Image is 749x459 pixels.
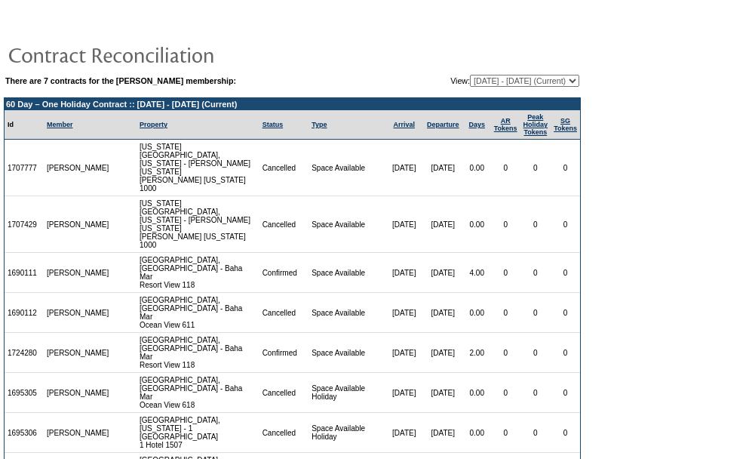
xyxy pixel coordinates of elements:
[520,196,551,253] td: 0
[5,333,44,373] td: 1724280
[5,253,44,293] td: 1690111
[259,333,309,373] td: Confirmed
[491,333,520,373] td: 0
[137,293,259,333] td: [GEOGRAPHIC_DATA], [GEOGRAPHIC_DATA] - Baha Mar Ocean View 611
[5,373,44,413] td: 1695305
[423,413,463,453] td: [DATE]
[5,110,44,140] td: Id
[491,140,520,196] td: 0
[385,293,422,333] td: [DATE]
[523,113,548,136] a: Peak HolidayTokens
[385,333,422,373] td: [DATE]
[385,413,422,453] td: [DATE]
[385,196,422,253] td: [DATE]
[309,140,385,196] td: Space Available
[520,293,551,333] td: 0
[259,373,309,413] td: Cancelled
[259,253,309,293] td: Confirmed
[262,121,284,128] a: Status
[8,39,309,69] img: pgTtlContractReconciliation.gif
[309,413,385,453] td: Space Available Holiday
[309,253,385,293] td: Space Available
[423,140,463,196] td: [DATE]
[551,140,580,196] td: 0
[5,76,236,85] b: There are 7 contracts for the [PERSON_NAME] membership:
[551,253,580,293] td: 0
[309,373,385,413] td: Space Available Holiday
[137,333,259,373] td: [GEOGRAPHIC_DATA], [GEOGRAPHIC_DATA] - Baha Mar Resort View 118
[423,253,463,293] td: [DATE]
[520,413,551,453] td: 0
[468,121,485,128] a: Days
[140,121,167,128] a: Property
[44,413,112,453] td: [PERSON_NAME]
[551,373,580,413] td: 0
[309,293,385,333] td: Space Available
[385,140,422,196] td: [DATE]
[374,75,579,87] td: View:
[491,253,520,293] td: 0
[47,121,73,128] a: Member
[551,413,580,453] td: 0
[494,117,517,132] a: ARTokens
[5,293,44,333] td: 1690112
[385,373,422,413] td: [DATE]
[463,253,491,293] td: 4.00
[44,333,112,373] td: [PERSON_NAME]
[312,121,327,128] a: Type
[309,196,385,253] td: Space Available
[5,98,580,110] td: 60 Day – One Holiday Contract :: [DATE] - [DATE] (Current)
[463,413,491,453] td: 0.00
[520,140,551,196] td: 0
[44,293,112,333] td: [PERSON_NAME]
[520,333,551,373] td: 0
[44,373,112,413] td: [PERSON_NAME]
[137,196,259,253] td: [US_STATE][GEOGRAPHIC_DATA], [US_STATE] - [PERSON_NAME] [US_STATE] [PERSON_NAME] [US_STATE] 1000
[137,413,259,453] td: [GEOGRAPHIC_DATA], [US_STATE] - 1 [GEOGRAPHIC_DATA] 1 Hotel 1507
[423,333,463,373] td: [DATE]
[44,253,112,293] td: [PERSON_NAME]
[423,373,463,413] td: [DATE]
[551,293,580,333] td: 0
[309,333,385,373] td: Space Available
[423,293,463,333] td: [DATE]
[385,253,422,293] td: [DATE]
[463,333,491,373] td: 2.00
[44,196,112,253] td: [PERSON_NAME]
[137,373,259,413] td: [GEOGRAPHIC_DATA], [GEOGRAPHIC_DATA] - Baha Mar Ocean View 618
[551,333,580,373] td: 0
[259,196,309,253] td: Cancelled
[423,196,463,253] td: [DATE]
[5,196,44,253] td: 1707429
[137,253,259,293] td: [GEOGRAPHIC_DATA], [GEOGRAPHIC_DATA] - Baha Mar Resort View 118
[520,253,551,293] td: 0
[427,121,459,128] a: Departure
[463,293,491,333] td: 0.00
[137,140,259,196] td: [US_STATE][GEOGRAPHIC_DATA], [US_STATE] - [PERSON_NAME] [US_STATE] [PERSON_NAME] [US_STATE] 1000
[463,196,491,253] td: 0.00
[520,373,551,413] td: 0
[393,121,415,128] a: Arrival
[551,196,580,253] td: 0
[259,413,309,453] td: Cancelled
[491,373,520,413] td: 0
[44,140,112,196] td: [PERSON_NAME]
[5,140,44,196] td: 1707777
[554,117,577,132] a: SGTokens
[491,196,520,253] td: 0
[463,140,491,196] td: 0.00
[5,413,44,453] td: 1695306
[259,140,309,196] td: Cancelled
[259,293,309,333] td: Cancelled
[463,373,491,413] td: 0.00
[491,413,520,453] td: 0
[491,293,520,333] td: 0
